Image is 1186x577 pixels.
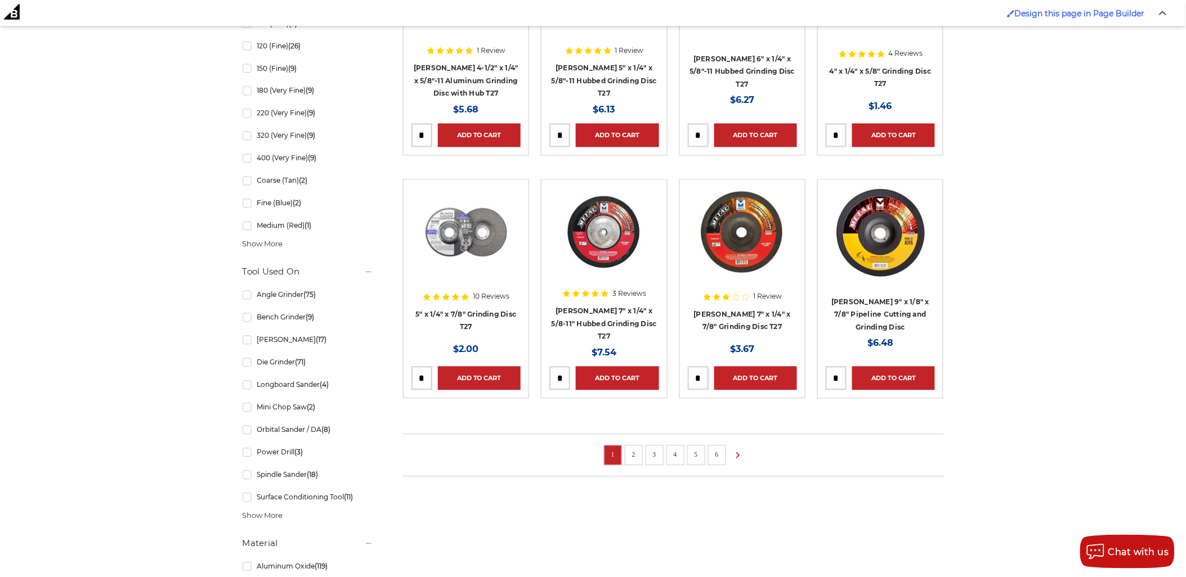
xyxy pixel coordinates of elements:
span: (9) [306,87,314,95]
h5: Material [243,537,373,551]
a: Surface Conditioning Tool [243,488,373,507]
a: Angle Grinder [243,285,373,305]
a: Medium (Red) [243,216,373,236]
span: 10 Reviews [473,294,509,300]
span: $6.13 [593,105,615,115]
a: Add to Cart [576,124,659,147]
a: 120 (Fine) [243,37,373,56]
a: Add to Cart [852,367,935,390]
a: 320 (Very Fine) [243,126,373,146]
a: Fine (Blue) [243,193,373,213]
button: Chat with us [1080,535,1175,569]
a: [PERSON_NAME] 6" x 1/4" x 5/8"-11 Hubbed Grinding Disc T27 [690,55,795,89]
a: 7" x 1/4" x 7/8" Mercer Grinding Wheel [688,188,797,297]
span: (119) [315,562,328,571]
span: (71) [295,358,306,367]
a: Mini Chop Saw [243,398,373,417]
span: $6.48 [867,338,893,349]
span: (2) [293,199,301,208]
span: (9) [307,109,315,118]
a: 220 (Very Fine) [243,103,373,123]
a: Enabled brush for page builder edit. Design this page in Page Builder [1001,3,1151,24]
a: [PERSON_NAME] 5" x 1/4" x 5/8"-11 Hubbed Grinding Disc T27 [552,64,657,98]
a: 5 inch x 1/4 inch BHA grinding disc [411,188,521,297]
h5: Tool Used On [243,265,373,279]
a: [PERSON_NAME] 7" x 1/4" x 7/8" Grinding Disc T27 [694,310,791,332]
span: Show More [243,239,283,250]
a: Die Grinder [243,353,373,372]
span: (11) [344,493,353,502]
a: 5" x 1/4" x 7/8" Grinding Disc T27 [415,310,517,332]
a: 7" x 1/4" x 5/8"-11 Grinding Disc with Hub [549,188,659,297]
span: (1) [305,222,311,230]
span: $7.54 [592,348,616,358]
span: (3) [294,448,303,457]
span: (9) [307,132,315,140]
a: 2 [628,449,639,461]
a: 180 (Very Fine) [243,81,373,101]
span: (4) [320,381,329,389]
span: (9) [288,65,297,73]
a: 4" x 1/4" x 5/8" Grinding Disc T27 [830,67,932,89]
a: Add to Cart [438,367,521,390]
span: $6.27 [730,95,754,106]
span: (8) [321,426,330,434]
a: 400 (Very Fine) [243,148,373,168]
a: 1 [607,449,619,461]
a: Add to Cart [576,367,659,390]
a: [PERSON_NAME] 7" x 1/4" x 5/8-11" Hubbed Grinding Disc T27 [552,307,657,341]
a: Bench Grinder [243,308,373,327]
img: 7" x 1/4" x 5/8"-11 Grinding Disc with Hub [559,188,649,278]
span: (18) [307,471,318,479]
a: Aluminum Oxide [243,557,373,576]
span: (17) [316,336,326,344]
span: (9) [289,20,297,28]
a: [PERSON_NAME] 9" x 1/8" x 7/8" Pipeline Cutting and Grinding Disc [831,298,929,332]
a: [PERSON_NAME] 4-1/2" x 1/4" x 5/8"-11 Aluminum Grinding Disc with Hub T27 [414,64,518,98]
a: Orbital Sander / DA [243,420,373,440]
a: 3 [649,449,660,461]
a: 4 [670,449,681,461]
span: $3.67 [730,344,754,355]
span: $1.46 [869,101,892,112]
span: (9) [306,313,314,322]
img: Mercer 9" x 1/8" x 7/8 Cutting and Light Grinding Wheel [835,188,925,278]
a: Longboard Sander [243,375,373,395]
a: [PERSON_NAME] [243,330,373,350]
a: 6 [711,449,723,461]
img: 5 inch x 1/4 inch BHA grinding disc [421,188,511,278]
img: Close Admin Bar [1159,11,1167,16]
span: Show More [243,511,283,522]
a: Add to Cart [852,124,935,147]
a: Add to Cart [714,367,797,390]
a: 5 [691,449,702,461]
img: 7" x 1/4" x 7/8" Mercer Grinding Wheel [695,188,790,278]
span: $5.68 [453,105,478,115]
a: Mercer 9" x 1/8" x 7/8 Cutting and Light Grinding Wheel [826,188,935,297]
a: Power Drill [243,443,373,462]
span: 1 Review [753,294,782,300]
span: Design this page in Page Builder [1015,8,1145,19]
a: 150 (Fine) [243,59,373,79]
span: (2) [307,403,315,412]
span: Chat with us [1108,547,1169,557]
span: (75) [303,291,316,299]
span: $2.00 [453,344,478,355]
span: (26) [288,42,301,51]
span: (9) [308,154,316,163]
span: 4 Reviews [889,51,923,57]
a: Spindle Sander [243,465,373,485]
span: (2) [299,177,307,185]
a: Coarse (Tan) [243,171,373,191]
a: Add to Cart [438,124,521,147]
a: Add to Cart [714,124,797,147]
img: Enabled brush for page builder edit. [1007,10,1015,17]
